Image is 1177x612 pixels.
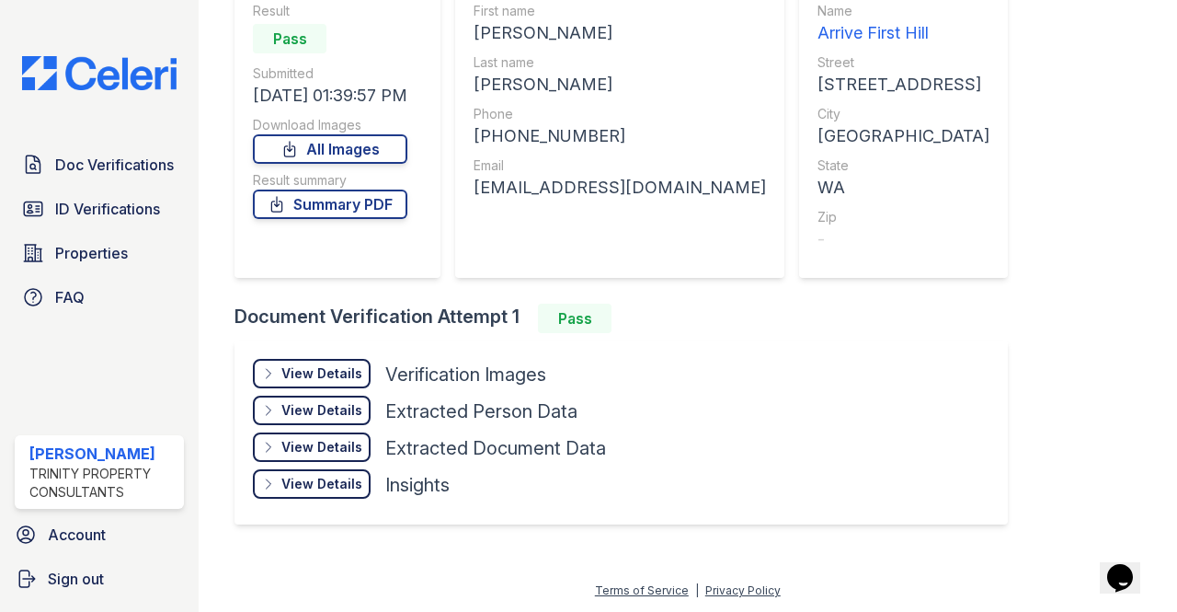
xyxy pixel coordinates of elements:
div: [STREET_ADDRESS] [817,72,989,98]
div: Verification Images [385,362,546,387]
div: State [817,156,989,175]
img: CE_Logo_Blue-a8612792a0a2168367f1c8372b55b34899dd931a85d93a1a3d3e32e68fde9ad4.png [7,56,191,91]
div: [EMAIL_ADDRESS][DOMAIN_NAME] [474,175,766,201]
div: Email [474,156,766,175]
div: Zip [817,208,989,226]
div: [PHONE_NUMBER] [474,123,766,149]
div: [DATE] 01:39:57 PM [253,83,407,109]
div: Result [253,2,407,20]
div: Submitted [253,64,407,83]
div: [PERSON_NAME] [29,443,177,465]
a: Sign out [7,560,191,597]
span: Sign out [48,568,104,590]
a: Doc Verifications [15,146,184,183]
div: City [817,105,989,123]
div: View Details [281,438,362,456]
div: Name [817,2,989,20]
a: Properties [15,235,184,271]
a: ID Verifications [15,191,184,227]
a: Account [7,516,191,553]
div: Extracted Person Data [385,398,577,424]
div: Trinity Property Consultants [29,465,177,502]
div: Extracted Document Data [385,435,606,461]
div: View Details [281,364,362,383]
div: WA [817,175,989,201]
div: Document Verification Attempt 1 [234,304,1023,333]
div: View Details [281,401,362,420]
span: ID Verifications [55,198,160,220]
iframe: chat widget [1100,538,1159,594]
div: Insights [385,472,450,498]
div: Last name [474,53,766,72]
div: - [817,226,989,252]
span: Doc Verifications [55,154,174,176]
div: Result summary [253,171,407,190]
div: Street [817,53,989,72]
div: | [695,583,699,597]
div: [GEOGRAPHIC_DATA] [817,123,989,149]
div: Phone [474,105,766,123]
div: [PERSON_NAME] [474,72,766,98]
a: Terms of Service [595,583,689,597]
span: Properties [55,242,128,264]
div: Pass [253,24,326,53]
div: Arrive First Hill [817,20,989,46]
div: View Details [281,475,362,493]
a: All Images [253,134,407,164]
div: First name [474,2,766,20]
a: Name Arrive First Hill [817,2,989,46]
span: Account [48,524,106,546]
a: Privacy Policy [705,583,781,597]
a: FAQ [15,279,184,316]
div: Download Images [253,116,407,134]
a: Summary PDF [253,190,407,219]
span: FAQ [55,286,85,308]
div: [PERSON_NAME] [474,20,766,46]
div: Pass [538,304,611,333]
